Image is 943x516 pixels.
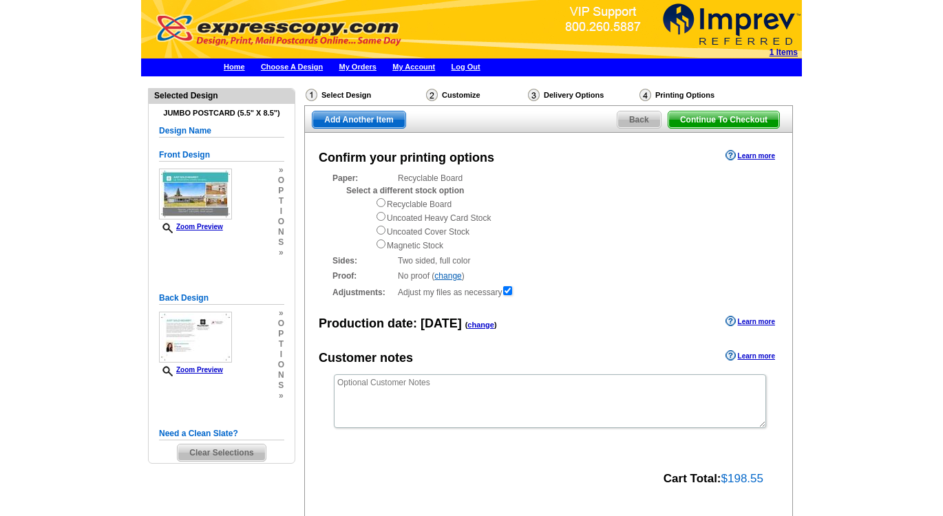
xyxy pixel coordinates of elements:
[467,321,494,329] a: change
[278,329,284,339] span: p
[306,89,317,101] img: Select Design
[278,165,284,175] span: »
[332,286,394,299] strong: Adjustments:
[278,339,284,350] span: t
[528,89,540,101] img: Delivery Options
[149,89,295,102] div: Selected Design
[159,149,284,162] h5: Front Design
[159,169,232,219] img: small-thumb.jpg
[332,270,394,282] strong: Proof:
[638,88,759,105] div: Printing Options
[278,186,284,196] span: p
[346,186,464,195] strong: Select a different stock option
[319,149,494,167] div: Confirm your printing options
[278,206,284,217] span: i
[278,248,284,258] span: »
[527,88,638,105] div: Delivery Options
[639,89,651,101] img: Printing Options & Summary
[278,175,284,186] span: o
[278,217,284,227] span: o
[159,427,284,440] h5: Need a Clean Slate?
[278,360,284,370] span: o
[319,314,497,333] div: Production date:
[339,63,377,71] a: My Orders
[224,63,245,71] a: Home
[617,111,661,129] a: Back
[392,63,435,71] a: My Account
[332,285,765,299] div: Adjust my files as necessary
[159,292,284,305] h5: Back Design
[278,380,284,391] span: s
[159,312,232,363] img: small-thumb.jpg
[434,271,461,281] a: change
[332,172,394,184] strong: Paper:
[668,111,779,128] span: Continue To Checkout
[421,316,462,330] span: [DATE]
[426,89,438,101] img: Customize
[261,63,323,71] a: Choose A Design
[332,270,765,282] div: No proof ( )
[304,88,425,105] div: Select Design
[159,109,284,118] h4: Jumbo Postcard (5.5" x 8.5")
[159,223,223,230] a: Zoom Preview
[312,111,405,128] span: Add Another Item
[278,227,284,237] span: n
[312,111,405,129] a: Add Another Item
[278,350,284,360] span: i
[725,350,775,361] a: Learn more
[425,88,527,102] div: Customize
[375,197,765,252] div: Recyclable Board Uncoated Heavy Card Stock Uncoated Cover Stock Magnetic Stock
[452,63,480,71] a: Log Out
[278,237,284,248] span: s
[770,47,798,57] strong: 1 Items
[725,316,775,327] a: Learn more
[278,319,284,329] span: o
[278,370,284,380] span: n
[159,366,223,374] a: Zoom Preview
[178,444,265,461] span: Clear Selections
[664,472,721,485] strong: Cart Total:
[725,150,775,161] a: Learn more
[278,391,284,401] span: »
[465,321,497,329] span: ( )
[332,255,765,267] div: Two sided, full color
[617,111,661,128] span: Back
[332,172,765,252] div: Recyclable Board
[721,472,763,485] span: $198.55
[332,255,394,267] strong: Sides:
[278,308,284,319] span: »
[278,196,284,206] span: t
[319,349,413,367] div: Customer notes
[159,125,284,138] h5: Design Name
